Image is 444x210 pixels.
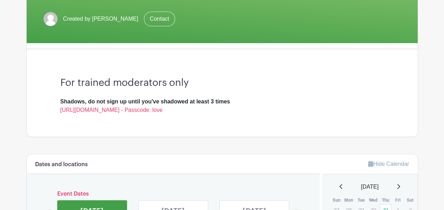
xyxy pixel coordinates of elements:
[63,15,138,23] span: Created by [PERSON_NAME]
[368,161,409,167] a: Hide Calendar
[60,107,163,113] a: [URL][DOMAIN_NAME] - Passcode: love
[35,161,88,168] h6: Dates and locations
[44,12,58,26] img: default-ce2991bfa6775e67f084385cd625a349d9dcbb7a52a09fb2fda1e96e2d18dcdb.png
[361,183,378,191] span: [DATE]
[144,12,175,26] a: Contact
[60,77,384,89] h3: For trained moderators only
[330,197,343,204] th: Sun
[404,197,416,204] th: Sat
[56,191,291,197] h6: Event Dates
[343,197,355,204] th: Mon
[379,197,392,204] th: Thu
[355,197,367,204] th: Tue
[367,197,379,204] th: Wed
[392,197,404,204] th: Fri
[60,99,230,104] strong: Shadows, do not sign up until you've shadowed at least 3 times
